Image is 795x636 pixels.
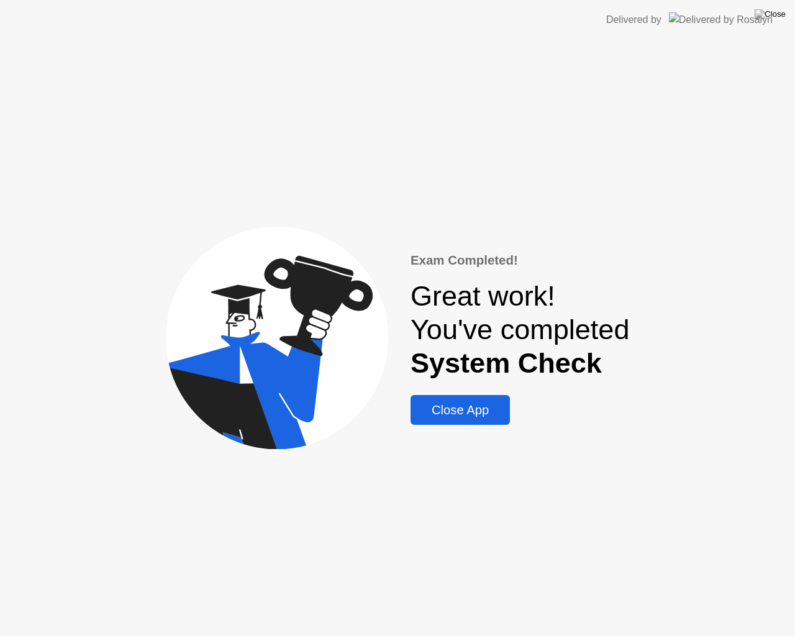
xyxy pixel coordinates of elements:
button: Close App [411,395,510,425]
div: Great work! You've completed [411,279,630,380]
b: System Check [411,347,602,379]
div: Delivered by [606,12,661,27]
img: Delivered by Rosalyn [669,12,773,27]
img: Close [755,9,786,19]
div: Exam Completed! [411,251,630,270]
div: Close App [414,403,506,417]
